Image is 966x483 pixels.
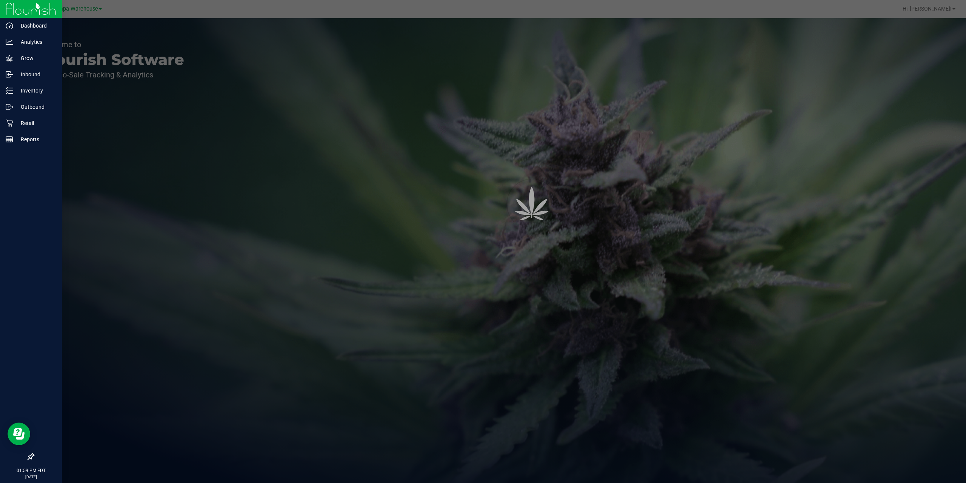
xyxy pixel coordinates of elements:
[6,119,13,127] inline-svg: Retail
[13,86,58,95] p: Inventory
[13,70,58,79] p: Inbound
[3,474,58,480] p: [DATE]
[13,21,58,30] p: Dashboard
[3,467,58,474] p: 01:59 PM EDT
[13,119,58,128] p: Retail
[6,87,13,94] inline-svg: Inventory
[6,38,13,46] inline-svg: Analytics
[6,103,13,111] inline-svg: Outbound
[13,54,58,63] p: Grow
[13,37,58,46] p: Analytics
[13,102,58,111] p: Outbound
[6,22,13,29] inline-svg: Dashboard
[6,136,13,143] inline-svg: Reports
[6,54,13,62] inline-svg: Grow
[13,135,58,144] p: Reports
[8,423,30,445] iframe: Resource center
[6,71,13,78] inline-svg: Inbound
